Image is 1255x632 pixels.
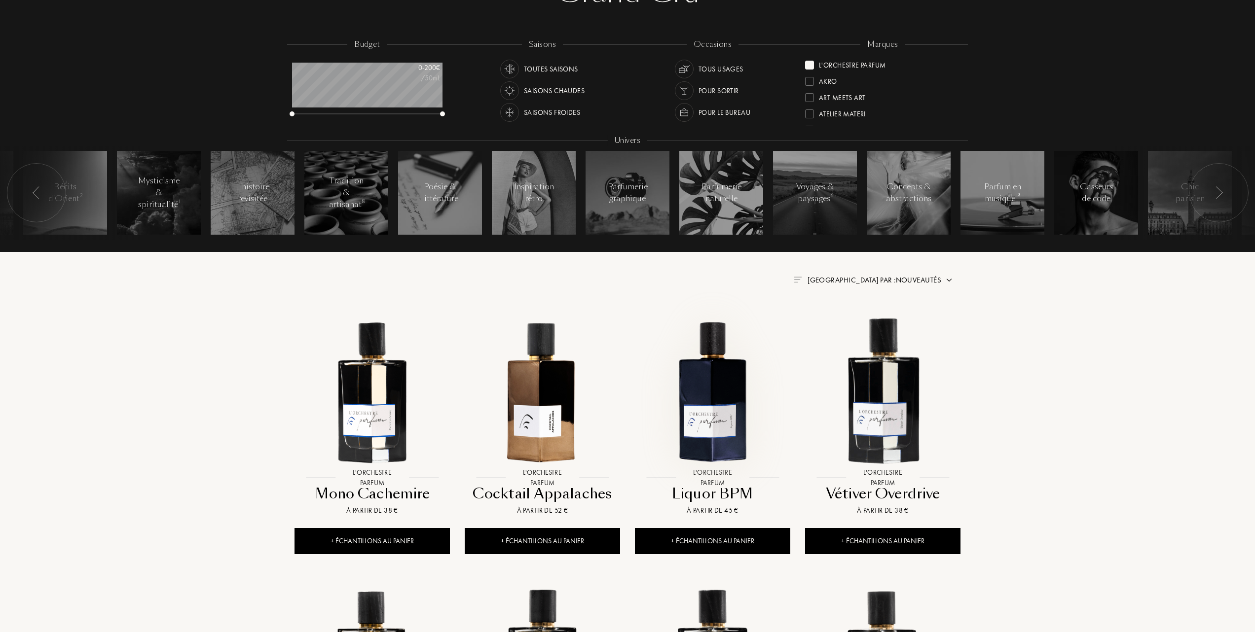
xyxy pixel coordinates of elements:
[886,181,931,205] div: Concepts & abstractions
[699,60,743,78] div: Tous usages
[347,39,387,50] div: budget
[503,105,517,119] img: usage_season_cold_white.svg
[1075,181,1117,205] div: Casseurs de code
[639,505,786,516] div: À partir de 45 €
[677,105,691,119] img: usage_occasion_work_white.svg
[524,103,580,122] div: Saisons froides
[295,314,449,467] img: Mono Cachemire L'Orchestre Parfum
[945,276,953,284] img: arrow.png
[794,277,802,282] img: filter_by.png
[635,528,790,554] div: + Échantillons au panier
[805,303,960,528] a: Vétiver Overdrive L'Orchestre ParfumL'Orchestre ParfumVétiver OverdriveÀ partir de 38 €
[391,73,440,83] div: /50mL
[794,181,836,205] div: Voyages & paysages
[1016,192,1021,199] span: 13
[298,505,446,516] div: À partir de 38 €
[524,60,578,78] div: Toutes saisons
[687,39,738,50] div: occasions
[860,39,905,50] div: marques
[391,63,440,73] div: 0 - 200 €
[635,303,790,528] a: Liquor BPM L'Orchestre ParfumL'Orchestre ParfumLiquor BPMÀ partir de 45 €
[295,528,450,554] div: + Échantillons au panier
[232,181,274,205] div: L'histoire revisitée
[701,181,742,205] div: Parfumerie naturelle
[362,198,365,205] span: 8
[33,186,40,199] img: arr_left.svg
[819,105,866,119] div: Atelier Materi
[831,192,833,199] span: 6
[465,528,620,554] div: + Échantillons au panier
[179,198,181,205] span: 1
[466,314,619,467] img: Cocktail Appalaches L'Orchestre Parfum
[469,505,616,516] div: À partir de 52 €
[607,181,649,205] div: Parfumerie graphique
[809,505,957,516] div: À partir de 38 €
[819,73,837,86] div: Akro
[503,62,517,76] img: usage_season_average_white.svg
[819,89,865,103] div: Art Meets Art
[699,103,750,122] div: Pour le bureau
[465,303,620,528] a: Cocktail Appalaches L'Orchestre ParfumL'Orchestre ParfumCocktail AppalachesÀ partir de 52 €
[805,528,960,554] div: + Échantillons au panier
[982,181,1024,205] div: Parfum en musique
[419,181,461,205] div: Poésie & littérature
[522,39,563,50] div: saisons
[819,57,886,70] div: L'Orchestre Parfum
[808,275,941,285] span: [GEOGRAPHIC_DATA] par : Nouveautés
[636,314,789,467] img: Liquor BPM L'Orchestre Parfum
[608,135,647,146] div: Univers
[806,314,960,467] img: Vétiver Overdrive L'Orchestre Parfum
[513,181,555,205] div: Inspiration rétro
[326,175,368,211] div: Tradition & artisanat
[295,303,450,528] a: Mono Cachemire L'Orchestre ParfumL'Orchestre ParfumMono CachemireÀ partir de 38 €
[677,84,691,98] img: usage_occasion_party_white.svg
[677,62,691,76] img: usage_occasion_all_white.svg
[699,81,739,100] div: Pour sortir
[138,175,180,211] div: Mysticisme & spiritualité
[819,122,841,135] div: Baruti
[1215,186,1223,199] img: arr_left.svg
[524,81,585,100] div: Saisons chaudes
[503,84,517,98] img: usage_season_hot_white.svg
